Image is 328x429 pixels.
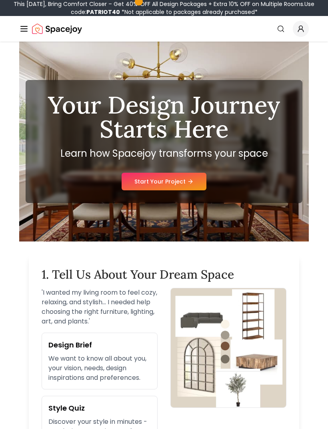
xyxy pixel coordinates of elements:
p: We want to know all about you, your vision, needs, design inspirations and preferences. [48,354,151,383]
h3: Design Brief [48,339,151,351]
nav: Global [19,16,309,42]
img: Spacejoy Logo [32,21,82,37]
h2: 1. Tell Us About Your Dream Space [42,267,286,281]
a: Spacejoy [32,21,82,37]
h3: Style Quiz [48,403,151,414]
a: Start Your Project [122,173,206,190]
p: ' I wanted my living room to feel cozy, relaxing, and stylish... I needed help choosing the right... [42,288,158,326]
b: PATRIOT40 [86,8,120,16]
span: *Not applicable to packages already purchased* [120,8,258,16]
img: Design brief form [170,288,286,408]
p: Learn how Spacejoy transforms your space [38,147,290,160]
h1: Your Design Journey Starts Here [38,93,290,141]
